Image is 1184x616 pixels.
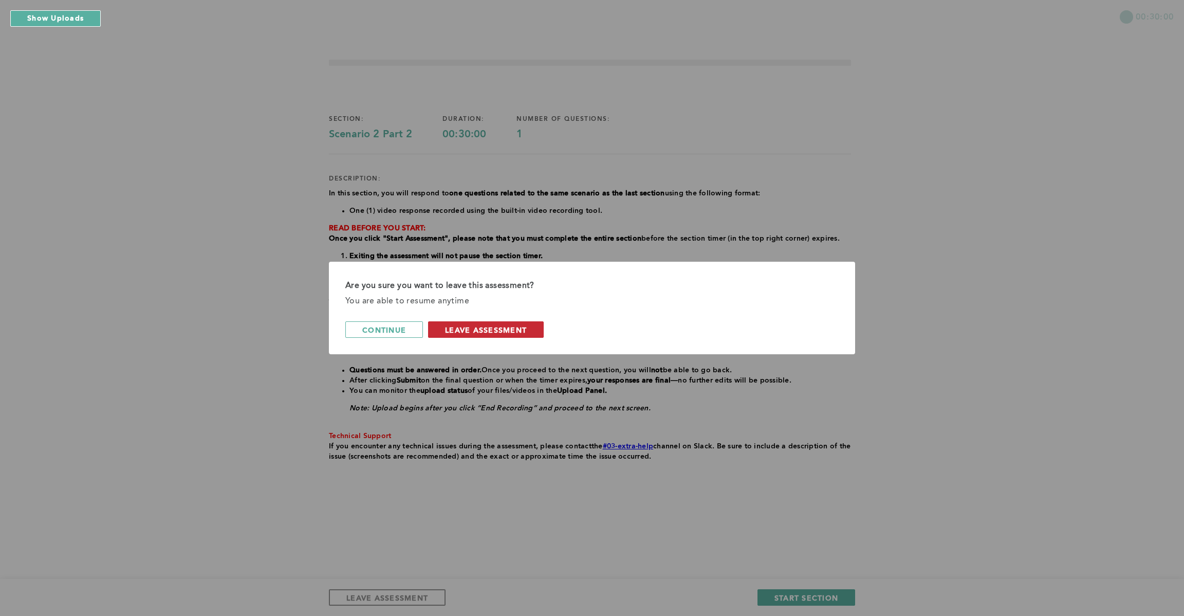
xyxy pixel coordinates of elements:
[345,321,423,338] button: continue
[345,294,839,309] div: You are able to resume anytime
[445,325,527,335] span: leave assessment
[10,10,101,27] button: Show Uploads
[362,325,406,335] span: continue
[428,321,544,338] button: leave assessment
[345,278,839,294] div: Are you sure you want to leave this assessment?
